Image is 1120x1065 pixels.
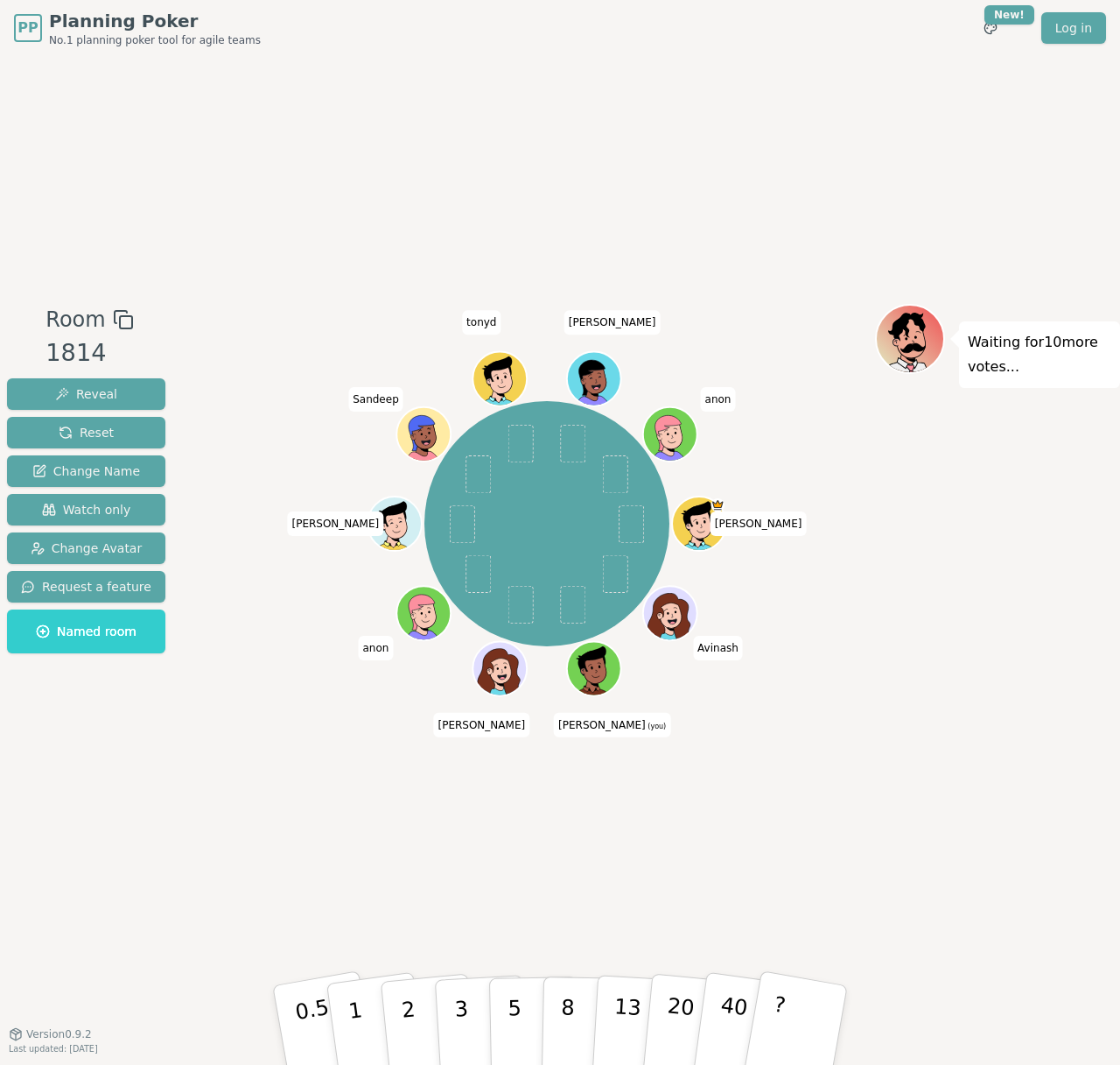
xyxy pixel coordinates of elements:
span: Click to change your name [287,511,383,536]
span: Click to change your name [710,511,807,536]
p: Waiting for 10 more votes... [968,330,1111,379]
span: Reset [59,424,114,441]
span: Rob is the host [711,498,724,511]
span: PP [17,18,38,39]
a: Log in [1041,12,1106,44]
span: Last updated: [DATE] [9,1044,98,1054]
span: Click to change your name [462,310,500,335]
span: Version 0.9.2 [26,1027,92,1041]
button: Change Avatar [7,532,165,564]
span: Request a feature [21,578,151,596]
button: Click to change your avatar [569,644,619,695]
button: New! [975,12,1006,44]
button: Reveal [7,378,165,410]
button: Version0.9.2 [9,1027,92,1041]
a: PPPlanning PokerNo.1 planning poker tool for agile teams [14,9,261,47]
button: Named room [7,610,165,653]
div: 1814 [45,335,133,371]
span: Change Avatar [31,540,143,557]
span: Click to change your name [693,636,743,660]
span: Change Name [32,462,140,480]
button: Reset [7,417,165,448]
button: Change Name [7,455,165,487]
span: Click to change your name [564,310,661,335]
span: Click to change your name [359,636,394,660]
span: Click to change your name [433,713,529,737]
span: (you) [646,723,667,730]
span: Click to change your name [348,387,403,412]
span: Watch only [42,501,131,518]
div: New! [984,5,1034,25]
span: Named room [36,623,136,640]
span: Room [45,304,105,335]
span: Click to change your name [701,387,736,412]
span: Planning Poker [49,9,261,33]
span: Click to change your name [554,713,670,737]
button: Watch only [7,494,165,525]
span: No.1 planning poker tool for agile teams [49,33,261,47]
button: Request a feature [7,571,165,603]
span: Reveal [55,385,117,403]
